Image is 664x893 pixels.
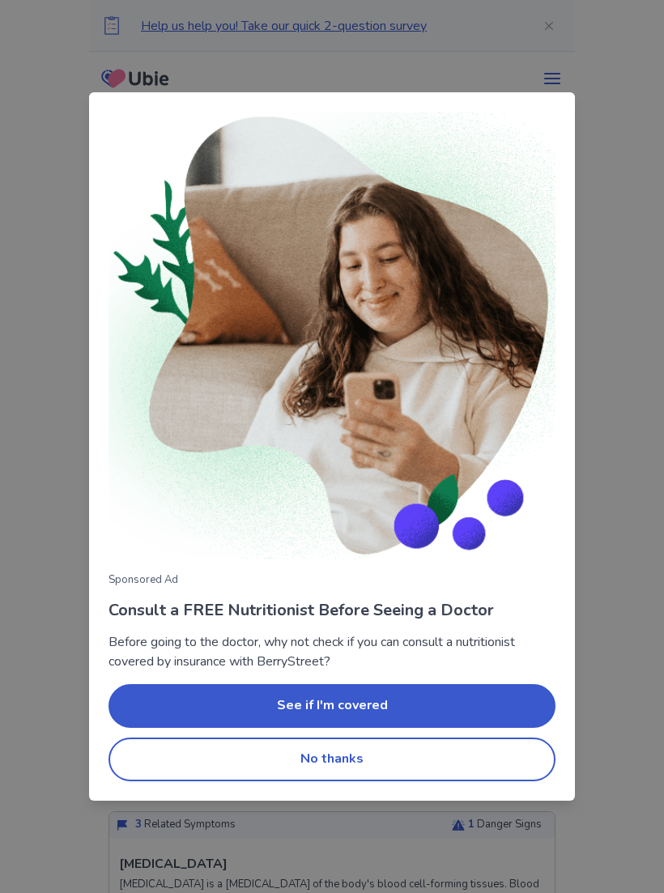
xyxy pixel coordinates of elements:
button: No thanks [109,738,555,781]
p: Before going to the doctor, why not check if you can consult a nutritionist covered by insurance ... [109,632,555,671]
p: Consult a FREE Nutritionist Before Seeing a Doctor [109,598,555,623]
img: Woman consulting with nutritionist on phone [109,112,555,559]
button: See if I'm covered [109,684,555,728]
p: Sponsored Ad [109,572,555,589]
